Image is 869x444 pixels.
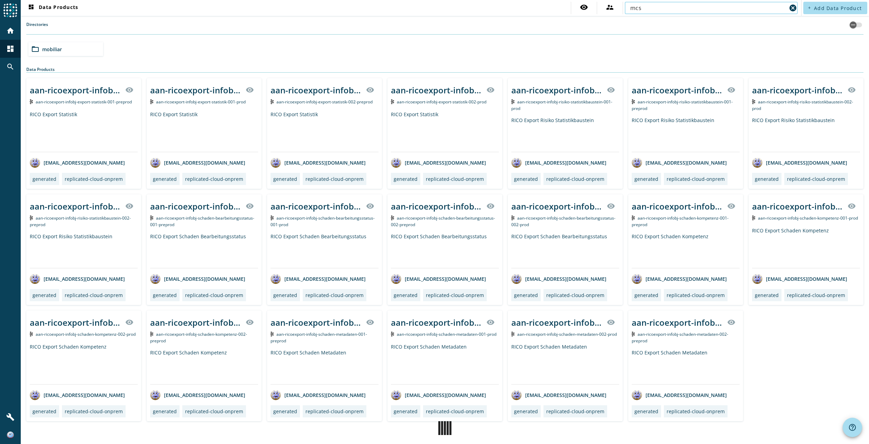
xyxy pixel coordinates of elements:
[271,331,367,344] span: Kafka Topic: aan-ricoexport-infobj-schaden-metadaten-001-preprod
[33,176,56,182] div: generated
[632,201,723,212] div: aan-ricoexport-infobj-schaden-kompetenz-001-_stage_
[486,318,495,326] mat-icon: visibility
[391,201,482,212] div: aan-ricoexport-infobj-schaden-bearbeitungsstatus-002-_stage_
[185,176,243,182] div: replicated-cloud-onprem
[271,215,274,220] img: Kafka Topic: aan-ricoexport-infobj-schaden-bearbeitungsstatus-001-prod
[752,99,755,104] img: Kafka Topic: aan-ricoexport-infobj-risiko-statistikbaustein-002-prod
[246,202,254,210] mat-icon: visibility
[514,176,538,182] div: generated
[511,117,619,152] div: RICO Export Risiko Statistikbaustein
[511,274,606,284] div: [EMAIL_ADDRESS][DOMAIN_NAME]
[271,215,375,228] span: Kafka Topic: aan-ricoexport-infobj-schaden-bearbeitungsstatus-001-prod
[366,202,374,210] mat-icon: visibility
[30,215,33,220] img: Kafka Topic: aan-ricoexport-infobj-risiko-statistikbaustein-002-preprod
[632,99,733,111] span: Kafka Topic: aan-ricoexport-infobj-risiko-statistikbaustein-001-preprod
[271,233,378,268] div: RICO Export Schaden Bearbeitungsstatus
[607,318,615,326] mat-icon: visibility
[511,84,603,96] div: aan-ricoexport-infobj-risiko-statistikbaustein-001-_stage_
[727,202,735,210] mat-icon: visibility
[30,274,125,284] div: [EMAIL_ADDRESS][DOMAIN_NAME]
[31,45,39,53] mat-icon: folder_open
[273,292,297,298] div: generated
[667,408,725,415] div: replicated-cloud-onprem
[271,157,366,168] div: [EMAIL_ADDRESS][DOMAIN_NAME]
[276,99,373,105] span: Kafka Topic: aan-ricoexport-infobj-export-statistik-002-preprod
[632,317,723,328] div: aan-ricoexport-infobj-schaden-metadaten-002-_stage_
[667,176,725,182] div: replicated-cloud-onprem
[271,390,281,400] img: avatar
[391,157,486,168] div: [EMAIL_ADDRESS][DOMAIN_NAME]
[632,331,728,344] span: Kafka Topic: aan-ricoexport-infobj-schaden-metadaten-002-preprod
[3,3,17,17] img: spoud-logo.svg
[305,292,364,298] div: replicated-cloud-onprem
[391,390,401,400] img: avatar
[30,157,40,168] img: avatar
[125,202,134,210] mat-icon: visibility
[24,2,81,14] button: Data Products
[150,390,161,400] img: avatar
[30,343,138,384] div: RICO Export Schaden Kompetenz
[150,157,245,168] div: [EMAIL_ADDRESS][DOMAIN_NAME]
[150,215,153,220] img: Kafka Topic: aan-ricoexport-infobj-schaden-bearbeitungsstatus-001-preprod
[814,5,862,11] span: Add Data Product
[391,157,401,168] img: avatar
[30,111,138,152] div: RICO Export Statistik
[517,331,617,337] span: Kafka Topic: aan-ricoexport-infobj-schaden-metadaten-002-prod
[271,390,366,400] div: [EMAIL_ADDRESS][DOMAIN_NAME]
[511,201,603,212] div: aan-ricoexport-infobj-schaden-bearbeitungsstatus-002-_stage_
[366,86,374,94] mat-icon: visibility
[632,332,635,336] img: Kafka Topic: aan-ricoexport-infobj-schaden-metadaten-002-preprod
[30,390,40,400] img: avatar
[150,274,161,284] img: avatar
[630,4,787,12] input: Search (% or * for wildcards)
[391,274,401,284] img: avatar
[632,233,740,268] div: RICO Export Schaden Kompetenz
[391,390,486,400] div: [EMAIL_ADDRESS][DOMAIN_NAME]
[788,3,798,13] button: Clear
[752,274,847,284] div: [EMAIL_ADDRESS][DOMAIN_NAME]
[546,408,604,415] div: replicated-cloud-onprem
[426,408,484,415] div: replicated-cloud-onprem
[6,45,15,53] mat-icon: dashboard
[727,318,735,326] mat-icon: visibility
[150,331,247,344] span: Kafka Topic: aan-ricoexport-infobj-schaden-kompetenz-002-preprod
[546,292,604,298] div: replicated-cloud-onprem
[727,86,735,94] mat-icon: visibility
[511,343,619,384] div: RICO Export Schaden Metadaten
[606,3,614,11] mat-icon: supervisor_account
[394,292,418,298] div: generated
[391,343,499,384] div: RICO Export Schaden Metadaten
[150,201,241,212] div: aan-ricoexport-infobj-schaden-bearbeitungsstatus-001-_stage_
[150,317,241,328] div: aan-ricoexport-infobj-schaden-kompetenz-002-_stage_
[6,63,15,71] mat-icon: search
[752,227,860,268] div: RICO Export Schaden Kompetenz
[153,292,177,298] div: generated
[36,99,132,105] span: Kafka Topic: aan-ricoexport-infobj-export-statistik-001-preprod
[394,408,418,415] div: generated
[271,84,362,96] div: aan-ricoexport-infobj-export-statistik-002-_stage_
[6,27,15,35] mat-icon: home
[271,99,274,104] img: Kafka Topic: aan-ricoexport-infobj-export-statistik-002-preprod
[30,99,33,104] img: Kafka Topic: aan-ricoexport-infobj-export-statistik-001-preprod
[426,176,484,182] div: replicated-cloud-onprem
[394,176,418,182] div: generated
[755,176,779,182] div: generated
[391,215,495,228] span: Kafka Topic: aan-ricoexport-infobj-schaden-bearbeitungsstatus-002-preprod
[271,274,366,284] div: [EMAIL_ADDRESS][DOMAIN_NAME]
[789,4,797,12] mat-icon: cancel
[391,332,394,336] img: Kafka Topic: aan-ricoexport-infobj-schaden-metadaten-001-prod
[150,332,153,336] img: Kafka Topic: aan-ricoexport-infobj-schaden-kompetenz-002-preprod
[153,408,177,415] div: generated
[65,292,123,298] div: replicated-cloud-onprem
[33,292,56,298] div: generated
[632,157,727,168] div: [EMAIL_ADDRESS][DOMAIN_NAME]
[632,84,723,96] div: aan-ricoexport-infobj-risiko-statistikbaustein-001-_stage_
[803,2,867,14] button: Add Data Product
[632,215,635,220] img: Kafka Topic: aan-ricoexport-infobj-schaden-kompetenz-001-preprod
[752,99,853,111] span: Kafka Topic: aan-ricoexport-infobj-risiko-statistikbaustein-002-prod
[391,215,394,220] img: Kafka Topic: aan-ricoexport-infobj-schaden-bearbeitungsstatus-002-preprod
[632,157,642,168] img: avatar
[65,176,123,182] div: replicated-cloud-onprem
[391,84,482,96] div: aan-ricoexport-infobj-export-statistik-002-_stage_
[634,176,658,182] div: generated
